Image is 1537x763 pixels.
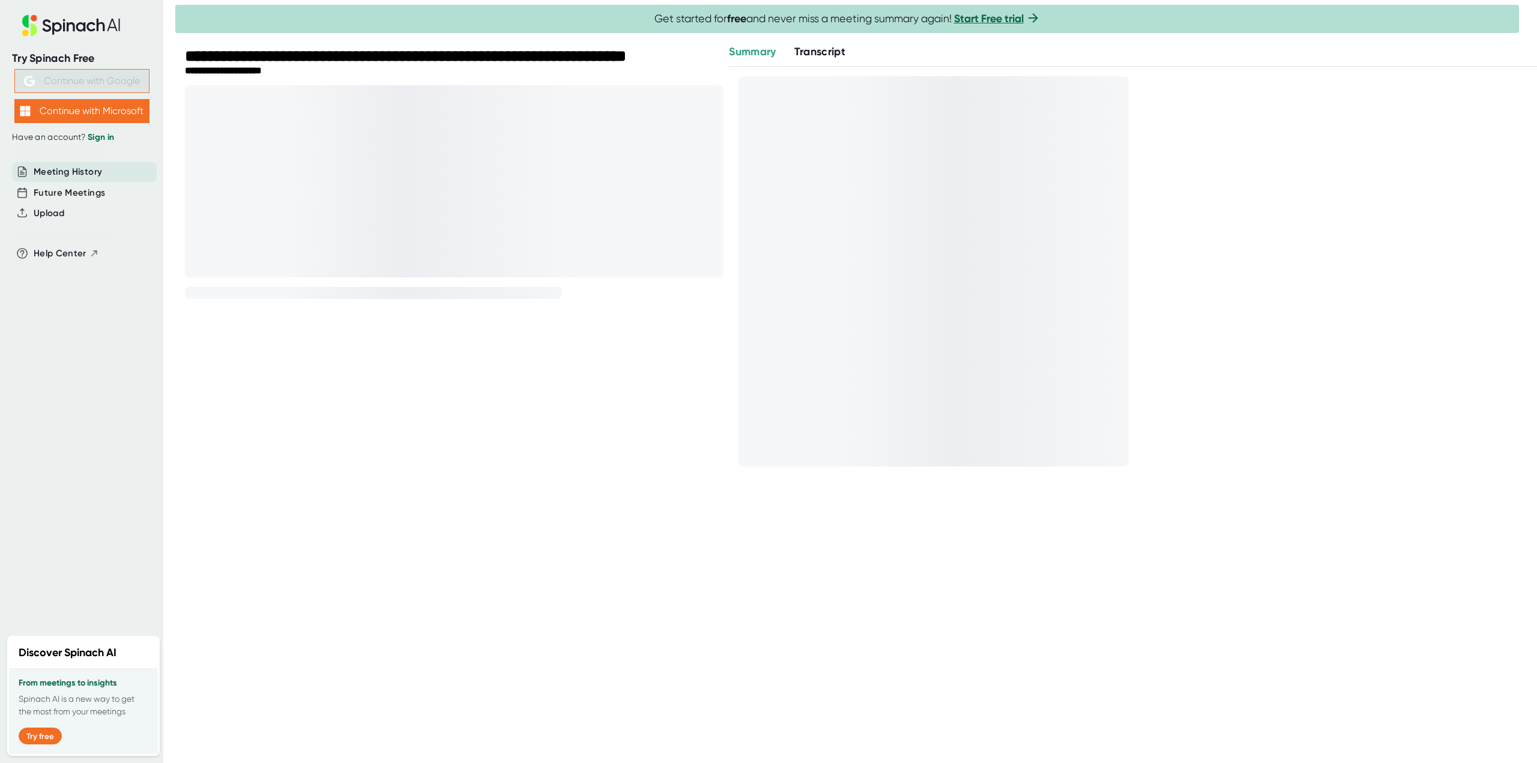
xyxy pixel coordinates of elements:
[794,44,846,60] button: Transcript
[19,645,116,661] h2: Discover Spinach AI
[14,99,149,123] button: Continue with Microsoft
[34,207,64,220] button: Upload
[34,165,102,179] button: Meeting History
[34,186,105,200] button: Future Meetings
[34,247,86,261] span: Help Center
[729,44,776,60] button: Summary
[794,45,846,58] span: Transcript
[954,12,1024,25] a: Start Free trial
[19,678,148,688] h3: From meetings to insights
[24,76,35,86] img: Aehbyd4JwY73AAAAAElFTkSuQmCC
[727,12,746,25] b: free
[19,693,148,718] p: Spinach AI is a new way to get the most from your meetings
[729,45,776,58] span: Summary
[19,728,62,744] button: Try free
[654,12,1040,26] span: Get started for and never miss a meeting summary again!
[12,52,151,65] div: Try Spinach Free
[88,132,114,142] a: Sign in
[14,69,149,93] button: Continue with Google
[34,247,99,261] button: Help Center
[12,132,151,143] div: Have an account?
